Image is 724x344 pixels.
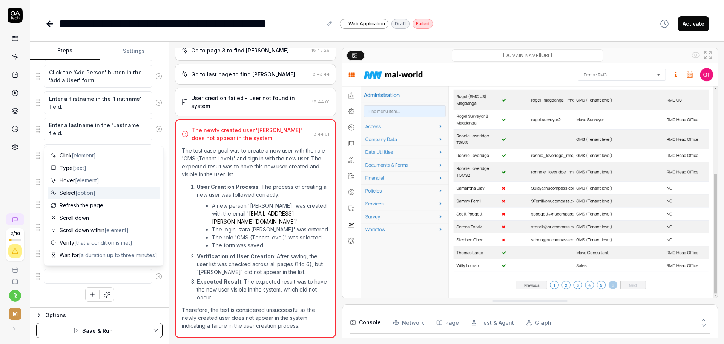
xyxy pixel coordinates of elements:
[74,239,132,246] span: [that a condition is met]
[152,95,165,110] button: Remove step
[36,170,163,194] div: Suggestions
[3,261,27,273] a: Book a call with us
[312,99,330,105] time: 18:44:01
[9,308,21,320] span: M
[60,214,89,222] span: Scroll down
[471,312,514,333] button: Test & Agent
[212,225,329,233] li: The login 'zara.[PERSON_NAME]' was entered.
[197,278,329,301] p: : The expected result was to have the new user visible in the system, which did not occur.
[152,269,165,284] button: Remove step
[312,131,329,137] time: 18:44:01
[45,311,163,320] div: Options
[9,290,21,302] button: r
[48,149,160,262] div: Suggestions
[197,183,329,199] p: : The process of creating a new user was followed correctly:
[79,252,157,258] span: [a duration up to three minutes]
[75,190,95,196] span: [option]
[3,273,27,285] a: Documentation
[191,46,289,54] div: Go to page 3 to find [PERSON_NAME]
[393,312,424,333] button: Network
[60,176,99,184] span: Hover
[342,63,718,298] img: Screenshot
[212,202,329,225] li: A new person '[PERSON_NAME]' was created with the email ' '.
[36,323,149,338] button: Save & Run
[413,19,433,29] div: Failed
[311,48,330,53] time: 18:43:26
[702,49,714,61] button: Open in full screen
[197,184,259,190] strong: User Creation Process
[526,312,551,333] button: Graph
[6,213,24,225] a: New conversation
[191,94,309,110] div: User creation failed - user not found in system
[182,147,329,178] p: The test case goal was to create a new user with the role 'GMS (Tenant Level)' and sign in with t...
[192,126,309,142] div: The newly created user '[PERSON_NAME]' does not appear in the system.
[72,152,96,159] span: [element]
[100,42,169,60] button: Settings
[36,242,163,265] div: Suggestions
[655,16,673,31] button: View version history
[36,65,163,88] div: Suggestions
[191,70,295,78] div: Go to last page to find [PERSON_NAME]
[690,49,702,61] button: Show all interative elements
[73,165,86,171] span: [text]
[60,251,157,259] span: Wait for
[212,210,296,225] a: [EMAIL_ADDRESS][PERSON_NAME][DOMAIN_NAME]
[104,227,129,233] span: [element]
[152,122,165,137] button: Remove step
[60,201,103,209] span: Refresh the page
[152,69,165,84] button: Remove step
[212,241,329,249] li: The form was saved.
[30,42,100,60] button: Steps
[75,177,99,184] span: [element]
[197,253,274,259] strong: Verification of User Creation
[197,278,241,285] strong: Expected Result
[60,164,86,172] span: Type
[350,312,381,333] button: Console
[60,189,95,197] span: Select
[36,216,163,239] div: Suggestions
[10,231,20,236] span: 2 / 10
[60,239,132,247] span: Verify
[311,71,330,77] time: 18:43:44
[348,20,385,27] span: Web Application
[36,144,163,167] div: Suggestions
[36,311,163,320] button: Options
[36,117,163,141] div: Suggestions
[3,302,27,321] button: M
[391,19,410,29] div: Draft
[36,91,163,114] div: Suggestions
[36,197,163,213] div: Suggestions
[60,151,96,159] span: Click
[182,306,329,330] p: Therefore, the test is considered unsuccessful as the newly created user does not appear in the s...
[60,226,129,234] span: Scroll down within
[197,252,329,276] p: : After saving, the user list was checked across all pages (1 to 6), but '[PERSON_NAME]' did not ...
[340,19,388,29] a: Web Application
[678,16,709,31] button: Activate
[436,312,459,333] button: Page
[212,233,329,241] li: The role 'GMS (Tenant level)' was selected.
